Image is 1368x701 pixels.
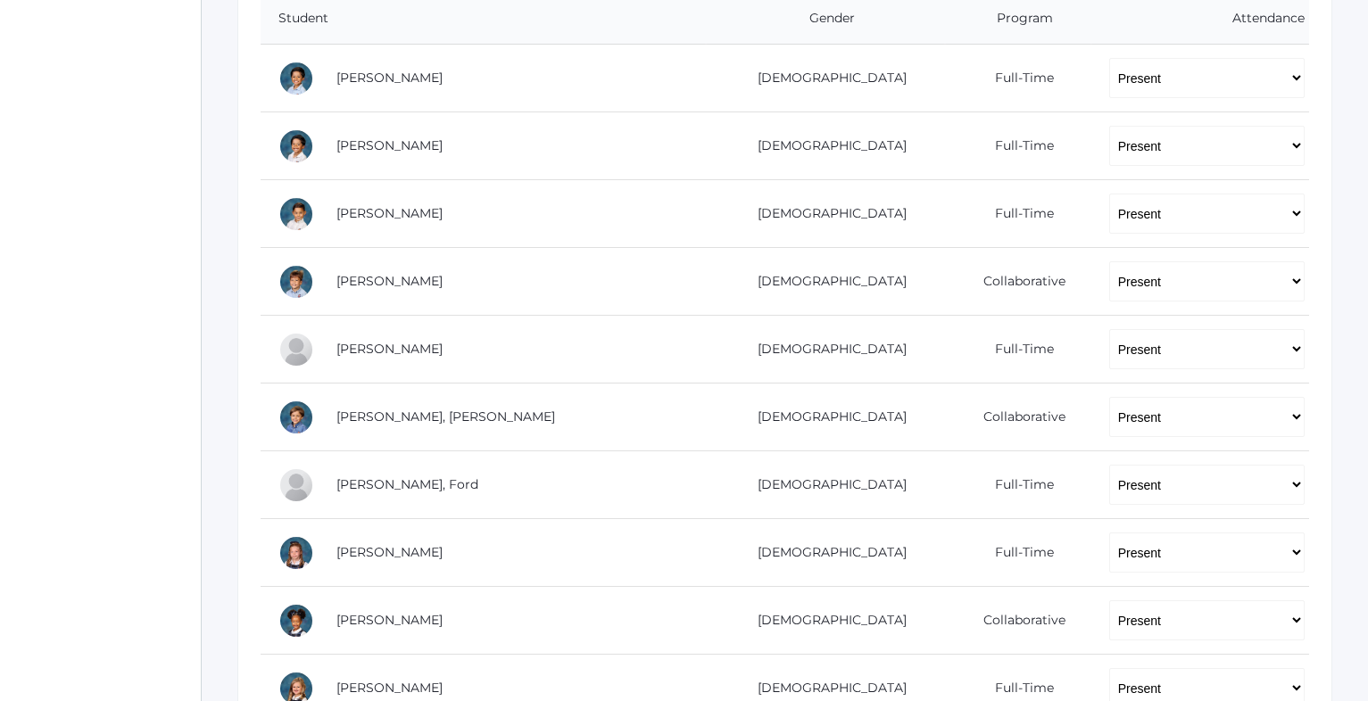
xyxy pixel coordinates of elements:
a: [PERSON_NAME] [336,70,443,86]
div: Crue Harris [278,603,314,639]
a: [PERSON_NAME] [336,612,443,628]
td: [DEMOGRAPHIC_DATA] [706,316,945,383]
a: [PERSON_NAME] [336,680,443,696]
div: Owen Bernardez [278,196,314,232]
div: Austen Crosby [278,400,314,435]
td: [DEMOGRAPHIC_DATA] [706,180,945,248]
td: [DEMOGRAPHIC_DATA] [706,519,945,587]
td: Full-Time [945,45,1090,112]
td: Full-Time [945,316,1090,383]
div: Grayson Abrea [278,128,314,164]
td: Full-Time [945,451,1090,519]
a: [PERSON_NAME] [336,205,443,221]
div: Chloé Noëlle Cope [278,332,314,367]
a: [PERSON_NAME], [PERSON_NAME] [336,408,555,425]
div: Dominic Abrea [278,61,314,96]
div: Ford Ferris [278,467,314,503]
td: Collaborative [945,383,1090,451]
a: [PERSON_NAME] [336,137,443,153]
a: [PERSON_NAME], Ford [336,476,478,492]
div: Lyla Foster [278,535,314,571]
td: [DEMOGRAPHIC_DATA] [706,383,945,451]
td: [DEMOGRAPHIC_DATA] [706,248,945,316]
td: [DEMOGRAPHIC_DATA] [706,451,945,519]
td: Full-Time [945,112,1090,180]
td: [DEMOGRAPHIC_DATA] [706,587,945,655]
td: Collaborative [945,248,1090,316]
td: Full-Time [945,519,1090,587]
a: [PERSON_NAME] [336,341,443,357]
td: [DEMOGRAPHIC_DATA] [706,45,945,112]
td: Full-Time [945,180,1090,248]
a: [PERSON_NAME] [336,544,443,560]
td: Collaborative [945,587,1090,655]
td: [DEMOGRAPHIC_DATA] [706,112,945,180]
a: [PERSON_NAME] [336,273,443,289]
div: Obadiah Bradley [278,264,314,300]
